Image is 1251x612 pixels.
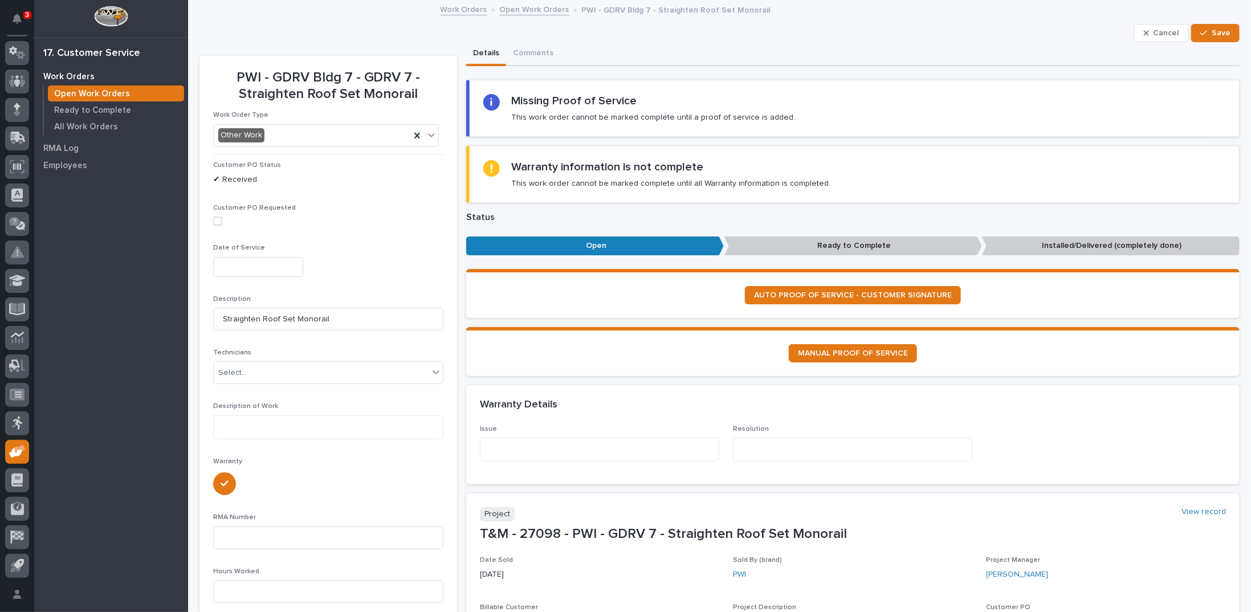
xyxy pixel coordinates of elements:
[1212,28,1230,38] span: Save
[213,296,251,303] span: Description
[733,426,769,433] span: Resolution
[44,85,188,101] a: Open Work Orders
[480,604,538,611] span: Billable Customer
[213,112,268,119] span: Work Order Type
[213,568,259,575] span: Hours Worked
[987,604,1031,611] span: Customer PO
[798,349,908,357] span: MANUAL PROOF OF SERVICE
[54,89,130,99] p: Open Work Orders
[14,14,29,32] div: Notifications3
[54,122,118,132] p: All Work Orders
[511,94,637,108] h2: Missing Proof of Service
[213,244,265,251] span: Date of Service
[43,72,95,82] p: Work Orders
[987,557,1041,564] span: Project Manager
[5,7,29,31] button: Notifications
[213,349,251,356] span: Technicians
[34,140,188,157] a: RMA Log
[213,174,443,186] p: ✔ Received
[480,507,515,521] p: Project
[218,367,247,379] div: Select...
[441,2,487,15] a: Work Orders
[500,2,569,15] a: Open Work Orders
[987,569,1049,581] a: [PERSON_NAME]
[44,102,188,118] a: Ready to Complete
[745,286,961,304] a: AUTO PROOF OF SERVICE - CUSTOMER SIGNATURE
[466,42,506,66] button: Details
[480,426,497,433] span: Issue
[1154,28,1179,38] span: Cancel
[789,344,917,362] a: MANUAL PROOF OF SERVICE
[1134,24,1189,42] button: Cancel
[213,514,256,521] span: RMA Number
[582,3,771,15] p: PWI - GDRV Bldg 7 - Straighten Roof Set Monorail
[506,42,560,66] button: Comments
[733,557,782,564] span: Sold By (brand)
[213,70,443,103] p: PWI - GDRV Bldg 7 - GDRV 7 - Straighten Roof Set Monorail
[733,569,746,581] a: PWI
[213,403,278,410] span: Description of Work
[1191,24,1240,42] button: Save
[511,160,703,174] h2: Warranty information is not complete
[511,178,830,189] p: This work order cannot be marked complete until all Warranty information is completed.
[213,162,281,169] span: Customer PO Status
[466,236,724,255] p: Open
[733,604,796,611] span: Project Description
[25,11,29,19] p: 3
[34,68,188,85] a: Work Orders
[511,112,795,123] p: This work order cannot be marked complete until a proof of service is added.
[982,236,1240,255] p: Installed/Delivered (completely done)
[1181,507,1226,517] a: View record
[480,399,557,411] h2: Warranty Details
[724,236,982,255] p: Ready to Complete
[54,105,131,116] p: Ready to Complete
[218,128,264,142] div: Other Work
[480,569,719,581] p: [DATE]
[466,212,1240,223] p: Status
[754,291,952,299] span: AUTO PROOF OF SERVICE - CUSTOMER SIGNATURE
[213,458,242,465] span: Warranty
[43,47,140,60] div: 17. Customer Service
[44,119,188,134] a: All Work Orders
[94,6,128,27] img: Workspace Logo
[34,157,188,174] a: Employees
[480,526,1226,542] p: T&M - 27098 - PWI - GDRV 7 - Straighten Roof Set Monorail
[43,161,87,171] p: Employees
[480,557,513,564] span: Date Sold
[43,144,79,154] p: RMA Log
[213,205,296,211] span: Customer PO Requested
